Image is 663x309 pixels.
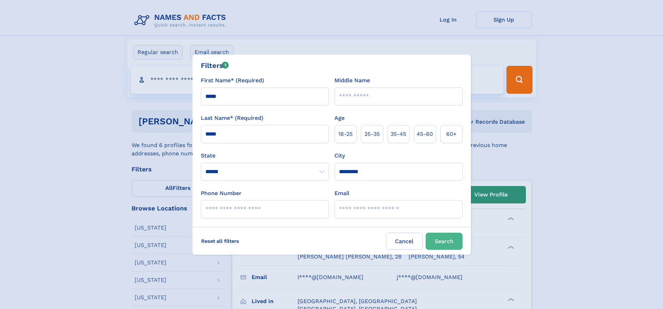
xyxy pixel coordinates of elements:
[201,152,329,160] label: State
[446,130,457,138] span: 60+
[338,130,353,138] span: 18‑25
[426,233,463,250] button: Search
[201,76,264,85] label: First Name* (Required)
[201,60,229,71] div: Filters
[201,114,263,122] label: Last Name* (Required)
[334,189,349,198] label: Email
[334,152,345,160] label: City
[334,76,370,85] label: Middle Name
[334,114,345,122] label: Age
[364,130,380,138] span: 25‑35
[197,233,244,249] label: Reset all filters
[386,233,423,250] label: Cancel
[417,130,433,138] span: 45‑60
[201,189,242,198] label: Phone Number
[390,130,406,138] span: 35‑45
